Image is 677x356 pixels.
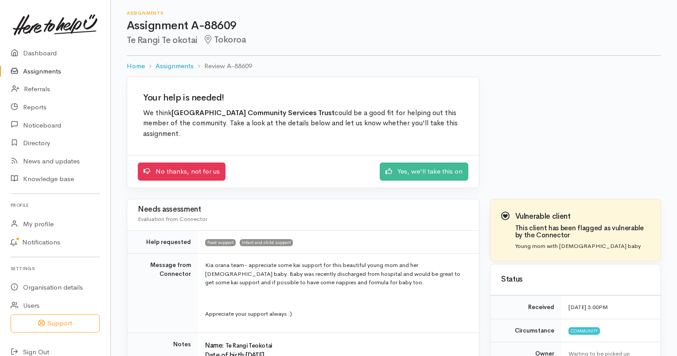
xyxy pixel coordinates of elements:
p: We think could be a good fit for helping out this member of the community. Take a look at the det... [143,108,463,139]
span: Food support [205,239,236,246]
td: Help requested [127,230,198,254]
h6: Profile [11,199,100,211]
span: Name: [205,341,224,349]
h3: Vulnerable client [515,213,650,221]
a: Yes, we'll take this on [380,163,468,181]
a: Home [127,61,145,71]
p: Young mom with [DEMOGRAPHIC_DATA] baby [515,242,650,251]
b: [GEOGRAPHIC_DATA] Community Services Trust [171,108,335,117]
h6: Settings [11,263,100,275]
td: Circumstance [490,319,561,342]
h3: Needs assessment [138,205,468,214]
h3: Status [501,275,650,284]
span: Community [568,327,600,334]
p: Kia orana team- appreciate some kai support for this beautiful young mom and her [DEMOGRAPHIC_DAT... [205,261,468,287]
span: Tokoroa [203,34,246,45]
button: Support [11,314,100,333]
h2: Your help is needed! [143,93,463,103]
span: Evaluation from Connector [138,215,207,223]
a: Assignments [156,61,194,71]
td: Received [490,296,561,319]
nav: breadcrumb [127,56,661,77]
a: No thanks, not for us [138,163,226,181]
li: Review A-88609 [194,61,252,71]
p: Appreciate your support always :) [205,310,468,318]
span: Infant and child support [240,239,293,246]
h6: Assignments [127,11,661,15]
time: [DATE] 3:00PM [568,303,608,311]
h1: Assignment A-88609 [127,19,661,32]
td: Message from Connector [127,254,198,333]
h4: This client has been flagged as vulnerable by the Connector [515,224,650,239]
h2: Te Rangi Te okotai [127,35,661,45]
span: Te Rangi Teokotai [226,342,272,349]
